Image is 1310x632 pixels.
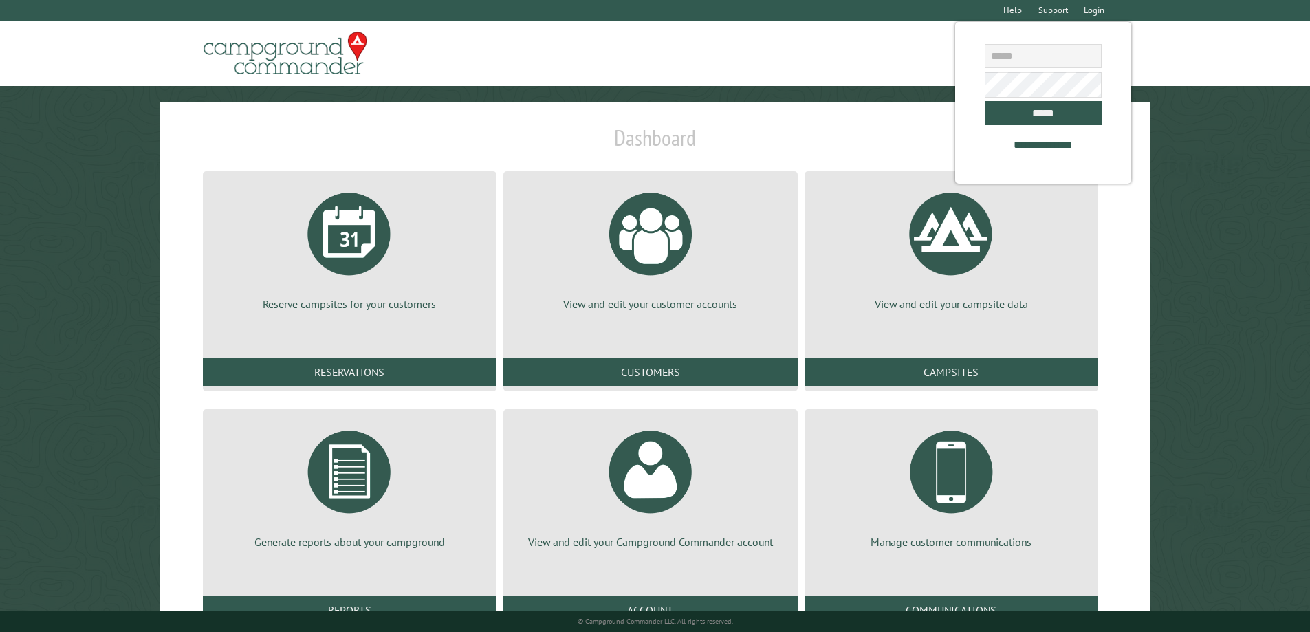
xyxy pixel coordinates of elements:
[219,534,480,549] p: Generate reports about your campground
[578,617,733,626] small: © Campground Commander LLC. All rights reserved.
[199,124,1111,162] h1: Dashboard
[821,420,1082,549] a: Manage customer communications
[821,296,1082,312] p: View and edit your campsite data
[805,358,1098,386] a: Campsites
[203,596,496,624] a: Reports
[219,420,480,549] a: Generate reports about your campground
[199,27,371,80] img: Campground Commander
[805,596,1098,624] a: Communications
[503,596,797,624] a: Account
[821,182,1082,312] a: View and edit your campsite data
[520,420,780,549] a: View and edit your Campground Commander account
[520,534,780,549] p: View and edit your Campground Commander account
[821,534,1082,549] p: Manage customer communications
[219,296,480,312] p: Reserve campsites for your customers
[503,358,797,386] a: Customers
[520,296,780,312] p: View and edit your customer accounts
[520,182,780,312] a: View and edit your customer accounts
[203,358,496,386] a: Reservations
[219,182,480,312] a: Reserve campsites for your customers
